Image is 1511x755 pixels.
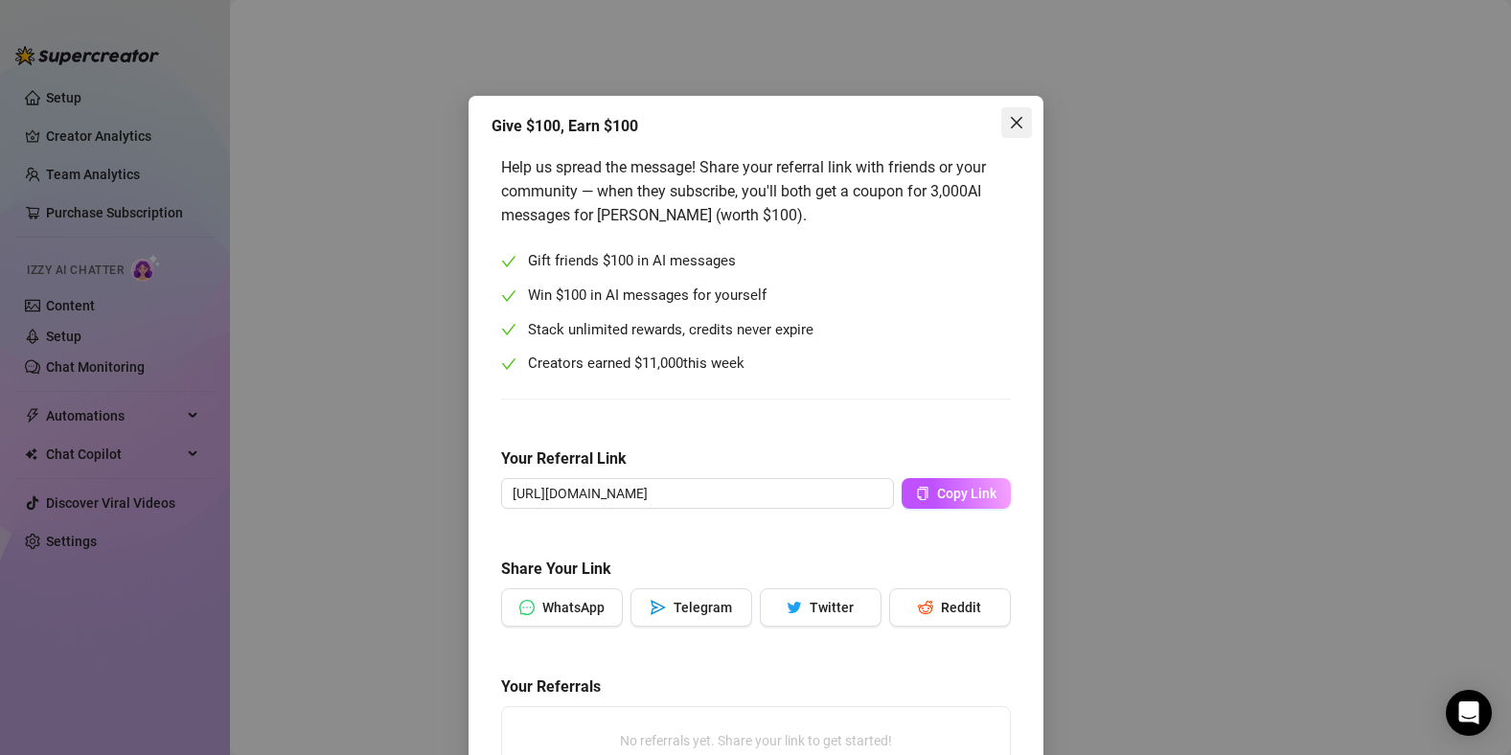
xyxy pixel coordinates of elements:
[918,600,933,615] span: reddit
[519,600,535,615] span: message
[501,254,516,269] span: check
[528,285,767,308] span: Win $100 in AI messages for yourself
[1001,115,1032,130] span: Close
[1001,107,1032,138] button: Close
[787,600,802,615] span: twitter
[501,288,516,304] span: check
[674,600,732,615] span: Telegram
[937,486,996,501] span: Copy Link
[941,600,981,615] span: Reddit
[501,356,516,372] span: check
[916,487,929,500] span: copy
[528,353,744,376] span: Creators earned $ this week
[1446,690,1492,736] div: Open Intercom Messenger
[1009,115,1024,130] span: close
[889,588,1011,627] button: redditReddit
[810,600,854,615] span: Twitter
[501,588,623,627] button: messageWhatsApp
[651,600,666,615] span: send
[542,600,605,615] span: WhatsApp
[501,322,516,337] span: check
[492,115,1020,138] div: Give $100, Earn $100
[501,155,1011,227] div: Help us spread the message! Share your referral link with friends or your community — when they s...
[501,558,1011,581] h5: Share Your Link
[902,478,1011,509] button: Copy Link
[528,250,736,273] span: Gift friends $100 in AI messages
[760,588,881,627] button: twitterTwitter
[501,447,1011,470] h5: Your Referral Link
[501,675,1011,698] h5: Your Referrals
[630,588,752,627] button: sendTelegram
[528,319,813,342] span: Stack unlimited rewards, credits never expire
